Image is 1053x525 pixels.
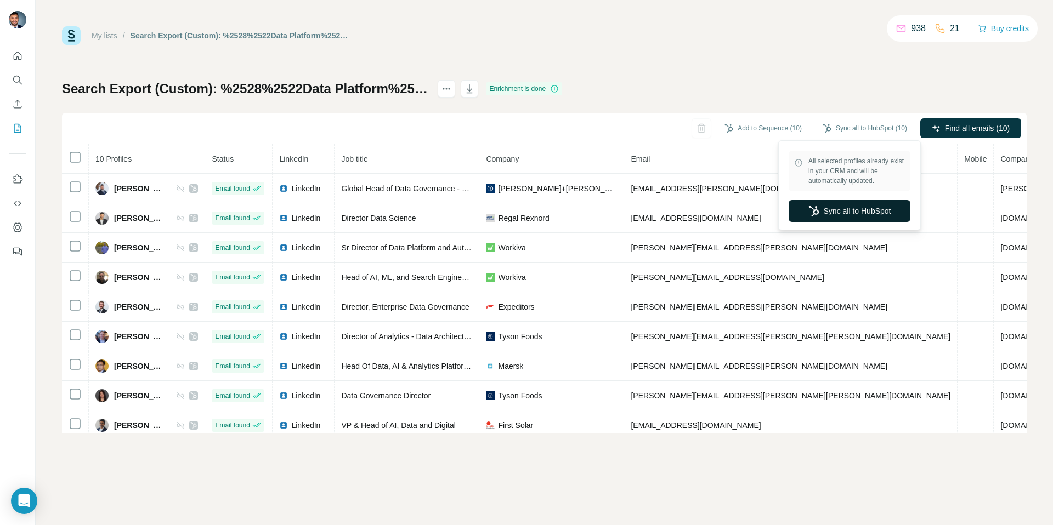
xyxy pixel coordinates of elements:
span: Email found [215,361,250,371]
span: [EMAIL_ADDRESS][DOMAIN_NAME] [631,421,761,430]
img: Avatar [95,419,109,432]
span: Email [631,155,650,163]
button: actions [438,80,455,98]
button: Use Surfe on LinkedIn [9,169,26,189]
span: [PERSON_NAME][EMAIL_ADDRESS][PERSON_NAME][PERSON_NAME][DOMAIN_NAME] [631,332,950,341]
button: Add to Sequence (10) [717,120,809,136]
span: [PERSON_NAME][EMAIL_ADDRESS][PERSON_NAME][DOMAIN_NAME] [631,362,887,370]
span: Email found [215,420,250,430]
span: Email found [215,184,250,193]
img: LinkedIn logo [279,362,288,370]
img: company-logo [486,391,495,400]
button: Search [9,70,26,90]
span: LinkedIn [291,420,320,431]
img: Avatar [95,182,109,195]
img: Avatar [95,271,109,284]
button: Enrich CSV [9,94,26,114]
span: Company [486,155,519,163]
span: Job title [341,155,367,163]
span: Director, Enterprise Data Governance [341,303,469,311]
div: Search Export (Custom): %2528%2522Data Platform%2522 OR %2522Data Engineering%2522 OR %2522Data A... [131,30,348,41]
span: Expeditors [498,301,534,312]
span: LinkedIn [291,242,320,253]
span: Email found [215,213,250,223]
span: Tyson Foods [498,390,542,401]
h1: Search Export (Custom): %2528%2522Data Platform%2522 OR %2522Data Engineering%2522 OR %2522Data A... [62,80,428,98]
span: Data Governance Director [341,391,431,400]
img: Avatar [9,11,26,28]
span: LinkedIn [291,361,320,372]
button: Dashboard [9,218,26,237]
img: company-logo [486,214,495,222]
img: Avatar [95,241,109,254]
span: All selected profiles already exist in your CRM and will be automatically updated. [808,156,905,186]
span: [EMAIL_ADDRESS][DOMAIN_NAME] [631,214,761,222]
img: Avatar [95,330,109,343]
img: LinkedIn logo [279,273,288,282]
span: Regal Rexnord [498,213,549,224]
span: [PERSON_NAME][EMAIL_ADDRESS][DOMAIN_NAME] [631,273,824,282]
span: LinkedIn [291,331,320,342]
span: Head of AI, ML, and Search Engineering [341,273,479,282]
img: LinkedIn logo [279,421,288,430]
span: Find all emails (10) [945,123,1010,134]
span: Director Data Science [341,214,416,222]
div: Open Intercom Messenger [11,488,37,514]
img: company-logo [486,243,495,252]
li: / [123,30,125,41]
span: [PERSON_NAME] [114,213,165,224]
span: [PERSON_NAME][EMAIL_ADDRESS][PERSON_NAME][DOMAIN_NAME] [631,243,887,252]
span: [EMAIL_ADDRESS][PERSON_NAME][DOMAIN_NAME] [631,184,824,193]
img: LinkedIn logo [279,243,288,252]
span: Status [212,155,234,163]
button: Sync all to HubSpot (10) [815,120,915,136]
img: Avatar [95,389,109,402]
span: Tyson Foods [498,331,542,342]
img: LinkedIn logo [279,332,288,341]
span: Email found [215,302,250,312]
span: LinkedIn [279,155,308,163]
span: Email found [215,391,250,401]
button: Find all emails (10) [920,118,1021,138]
span: LinkedIn [291,183,320,194]
span: First Solar [498,420,533,431]
img: company-logo [486,273,495,282]
p: 21 [950,22,960,35]
button: Quick start [9,46,26,66]
img: Avatar [95,212,109,225]
span: Email found [215,272,250,282]
span: [PERSON_NAME] [114,390,165,401]
span: LinkedIn [291,213,320,224]
button: Buy credits [978,21,1029,36]
img: company-logo [486,332,495,341]
span: [PERSON_NAME] [114,272,165,283]
span: Mobile [964,155,987,163]
span: [PERSON_NAME][EMAIL_ADDRESS][PERSON_NAME][DOMAIN_NAME] [631,303,887,311]
button: Feedback [9,242,26,261]
span: Workiva [498,272,525,283]
img: Avatar [95,300,109,313]
img: company-logo [486,184,495,193]
span: [PERSON_NAME] [114,301,165,312]
span: 10 Profiles [95,155,132,163]
button: My lists [9,118,26,138]
img: company-logo [486,421,495,430]
button: Use Surfe API [9,193,26,213]
button: Sync all to HubSpot [789,200,910,222]
img: company-logo [486,362,495,370]
span: [PERSON_NAME] [114,183,165,194]
span: [PERSON_NAME] [114,361,165,372]
span: LinkedIn [291,390,320,401]
span: LinkedIn [291,272,320,283]
div: Enrichment is done [486,82,562,95]
span: Maersk [498,361,523,372]
span: Head Of Data, AI & Analytics Platform and Products [341,362,517,370]
span: [PERSON_NAME] [114,242,165,253]
img: LinkedIn logo [279,184,288,193]
span: [PERSON_NAME] [114,420,165,431]
span: Sr Director of Data Platform and Automation [341,243,491,252]
a: My lists [92,31,117,40]
img: company-logo [486,303,495,311]
img: Avatar [95,359,109,373]
span: Email found [215,332,250,341]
